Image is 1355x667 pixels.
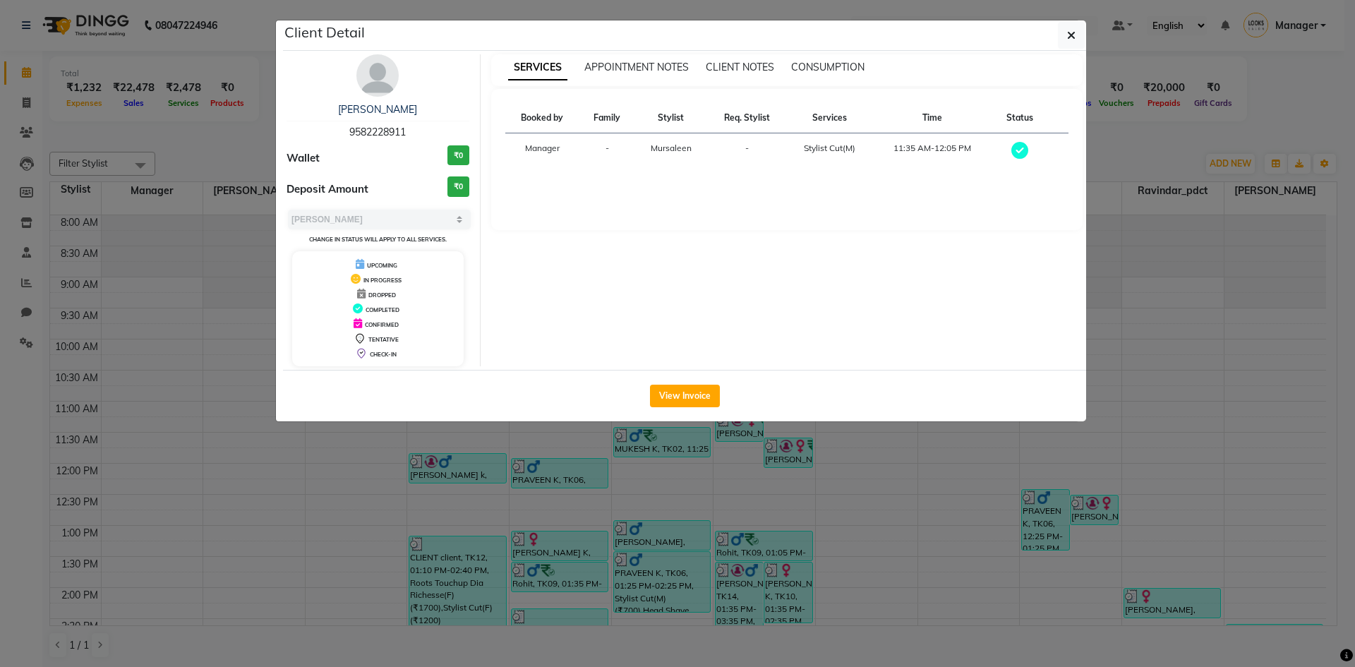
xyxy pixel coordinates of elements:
[370,351,397,358] span: CHECK-IN
[363,277,402,284] span: IN PROGRESS
[356,54,399,97] img: avatar
[447,176,469,197] h3: ₹0
[508,55,567,80] span: SERVICES
[338,103,417,116] a: [PERSON_NAME]
[367,262,397,269] span: UPCOMING
[579,133,634,169] td: -
[873,133,992,169] td: 11:35 AM-12:05 PM
[287,150,320,167] span: Wallet
[366,306,399,313] span: COMPLETED
[284,22,365,43] h5: Client Detail
[368,336,399,343] span: TENTATIVE
[651,143,692,153] span: Mursaleen
[708,103,787,133] th: Req. Stylist
[447,145,469,166] h3: ₹0
[706,61,774,73] span: CLIENT NOTES
[505,103,580,133] th: Booked by
[368,292,396,299] span: DROPPED
[650,385,720,407] button: View Invoice
[287,181,368,198] span: Deposit Amount
[505,133,580,169] td: Manager
[708,133,787,169] td: -
[584,61,689,73] span: APPOINTMENT NOTES
[309,236,447,243] small: Change in status will apply to all services.
[873,103,992,133] th: Time
[634,103,707,133] th: Stylist
[787,103,873,133] th: Services
[992,103,1047,133] th: Status
[579,103,634,133] th: Family
[365,321,399,328] span: CONFIRMED
[795,142,865,155] div: Stylist Cut(M)
[349,126,406,138] span: 9582228911
[791,61,865,73] span: CONSUMPTION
